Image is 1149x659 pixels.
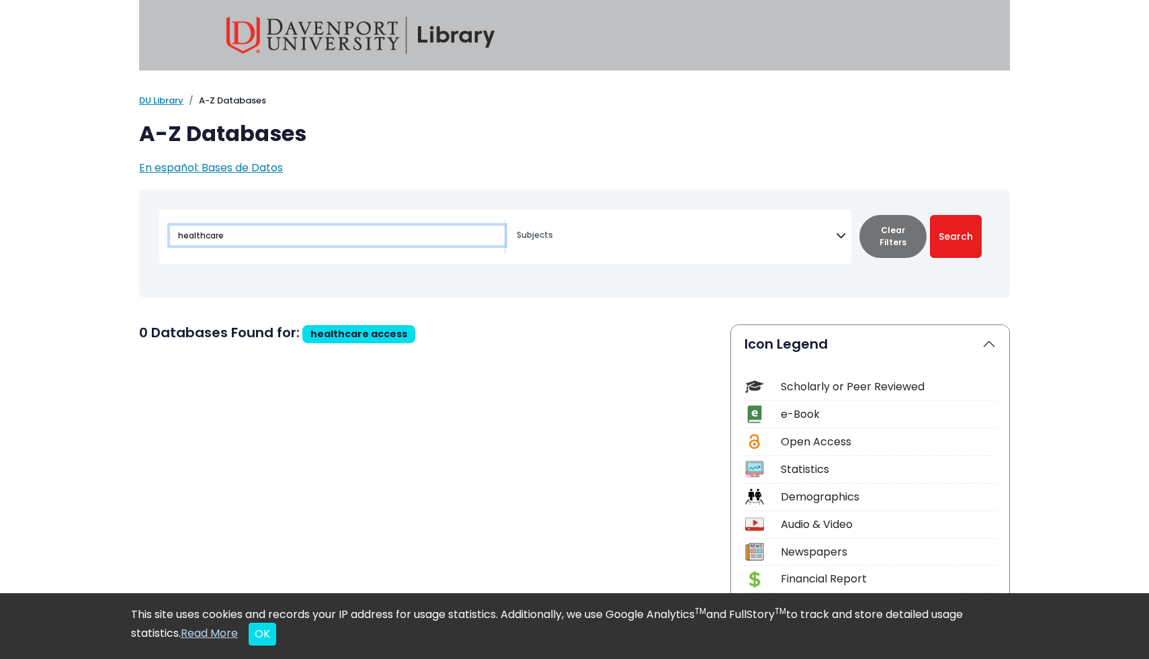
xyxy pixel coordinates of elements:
[745,405,763,423] img: Icon e-Book
[859,215,927,258] button: Clear Filters
[781,489,996,505] div: Demographics
[781,406,996,423] div: e-Book
[781,434,996,450] div: Open Access
[745,378,763,396] img: Icon Scholarly or Peer Reviewed
[781,379,996,395] div: Scholarly or Peer Reviewed
[310,327,407,341] span: healthcare access
[781,517,996,533] div: Audio & Video
[746,433,763,451] img: Icon Open Access
[139,323,300,342] span: 0 Databases Found for:
[139,94,183,107] a: DU Library
[139,160,283,175] a: En español: Bases de Datos
[181,625,238,641] a: Read More
[731,325,1009,363] button: Icon Legend
[781,462,996,478] div: Statistics
[745,460,763,478] img: Icon Statistics
[930,215,982,258] button: Submit for Search Results
[139,121,1010,146] h1: A-Z Databases
[183,94,266,107] li: A-Z Databases
[170,226,505,245] input: Search database by title or keyword
[139,94,1010,107] nav: breadcrumb
[781,571,996,587] div: Financial Report
[249,623,276,646] button: Close
[517,231,836,242] textarea: Search
[745,570,763,588] img: Icon Financial Report
[695,605,706,617] sup: TM
[745,543,763,561] img: Icon Newspapers
[139,189,1010,298] nav: Search filters
[781,544,996,560] div: Newspapers
[745,488,763,506] img: Icon Demographics
[745,515,763,533] img: Icon Audio & Video
[131,607,1018,646] div: This site uses cookies and records your IP address for usage statistics. Additionally, we use Goo...
[226,17,495,54] img: Davenport University Library
[775,605,786,617] sup: TM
